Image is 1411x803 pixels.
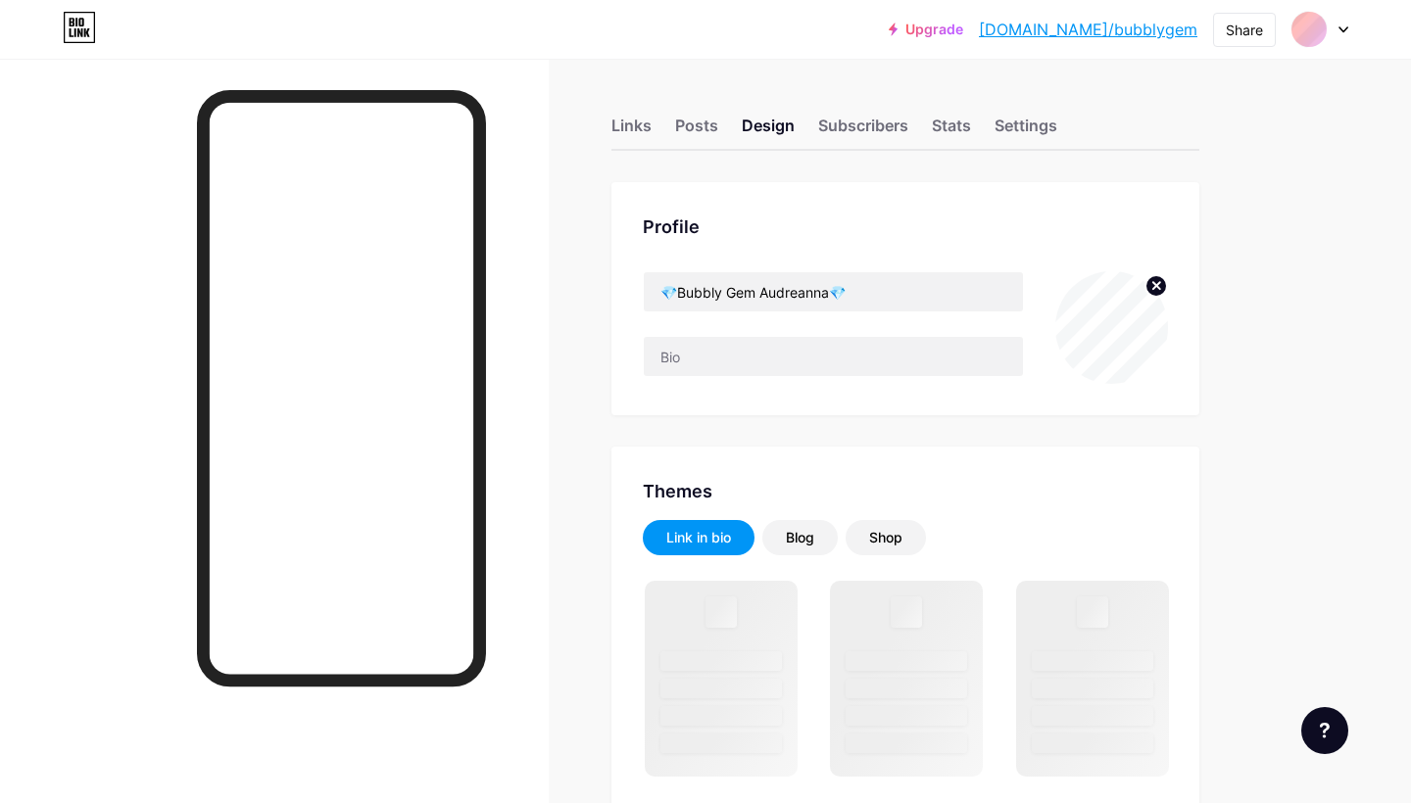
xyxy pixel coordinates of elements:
[644,337,1023,376] input: Bio
[675,114,718,149] div: Posts
[1226,20,1263,40] div: Share
[643,478,1168,504] div: Themes
[786,528,814,547] div: Blog
[979,18,1197,41] a: [DOMAIN_NAME]/bubblygem
[742,114,795,149] div: Design
[869,528,902,547] div: Shop
[889,22,963,37] a: Upgrade
[995,114,1057,149] div: Settings
[932,114,971,149] div: Stats
[818,114,908,149] div: Subscribers
[643,213,1168,240] div: Profile
[611,114,652,149] div: Links
[666,528,731,547] div: Link in bio
[644,272,1023,311] input: Name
